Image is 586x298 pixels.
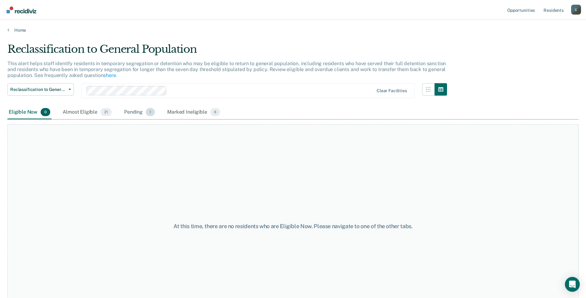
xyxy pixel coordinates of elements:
div: Clear facilities [377,88,407,93]
span: 6 [210,108,220,116]
img: Recidiviz [7,7,36,13]
a: Home [7,27,579,33]
span: 0 [41,108,50,116]
div: Reclassification to General Population [7,43,447,61]
div: Almost Eligible21 [61,106,113,119]
span: Reclassification to General Population [10,87,66,92]
button: Reclassification to General Population [7,83,74,96]
div: At this time, there are no residents who are Eligible Now. Please navigate to one of the other tabs. [150,223,436,230]
span: 21 [101,108,112,116]
div: Open Intercom Messenger [565,277,580,292]
p: This alert helps staff identify residents in temporary segregation or detention who may be eligib... [7,61,446,78]
div: Marked Ineligible6 [166,106,221,119]
div: Pending1 [123,106,156,119]
div: Eligible Now0 [7,106,51,119]
button: Profile dropdown button [571,5,581,15]
a: here [106,72,116,78]
div: C [571,5,581,15]
span: 1 [146,108,155,116]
